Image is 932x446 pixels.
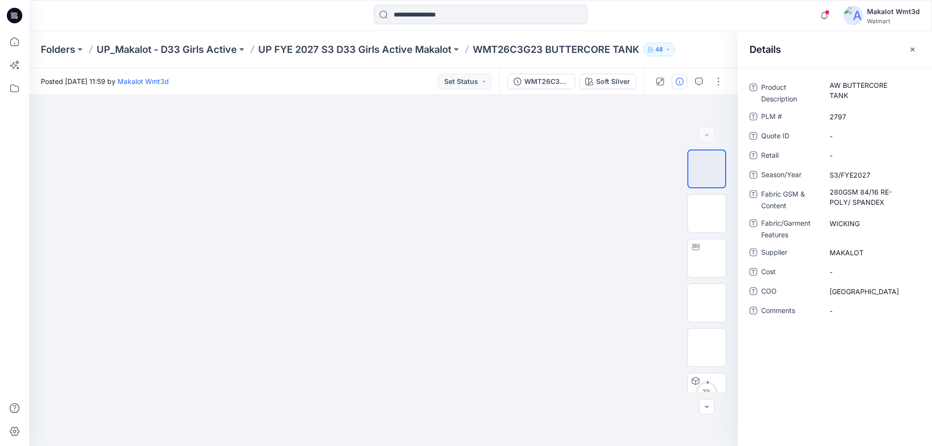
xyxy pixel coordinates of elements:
[761,169,819,182] span: Season/Year
[41,43,75,56] a: Folders
[761,285,819,299] span: COO
[830,131,914,141] span: -
[41,76,169,86] span: Posted [DATE] 11:59 by
[117,77,169,85] a: Makalot Wmt3d
[830,170,914,180] span: S3/FYE2027
[761,111,819,124] span: PLM #
[830,150,914,161] span: -
[830,187,914,207] span: 280GSM 84/16 RE-POLY/ SPANDEX
[867,17,920,25] div: Walmart
[579,74,636,89] button: Soft Silver
[761,247,819,260] span: Supplier
[524,76,569,87] div: WMT26C3G23_ADM_BUTTERCORE TANK
[761,149,819,163] span: Retail
[97,43,237,56] a: UP_Makalot - D33 Girls Active
[258,43,451,56] a: UP FYE 2027 S3 D33 Girls Active Makalot
[830,80,914,100] span: AW BUTTERCORE TANK
[830,218,914,229] span: WICKING
[695,388,718,396] div: 2 %
[655,44,663,55] p: 48
[749,44,781,55] h2: Details
[761,188,819,212] span: Fabric GSM & Content
[844,6,863,25] img: avatar
[867,6,920,17] div: Makalot Wmt3d
[830,248,914,258] span: MAKALOT
[761,217,819,241] span: Fabric/Garment Features
[830,306,914,316] span: -
[507,74,575,89] button: WMT26C3G23_ADM_BUTTERCORE TANK
[761,82,819,105] span: Product Description
[761,266,819,280] span: Cost
[761,305,819,318] span: Comments
[596,76,630,87] div: Soft Silver
[830,286,914,297] span: VIETNAM
[830,267,914,277] span: -
[473,43,639,56] p: WMT26C3G23 BUTTERCORE TANK
[672,74,687,89] button: Details
[643,43,675,56] button: 48
[830,112,914,122] span: 2797
[761,130,819,144] span: Quote ID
